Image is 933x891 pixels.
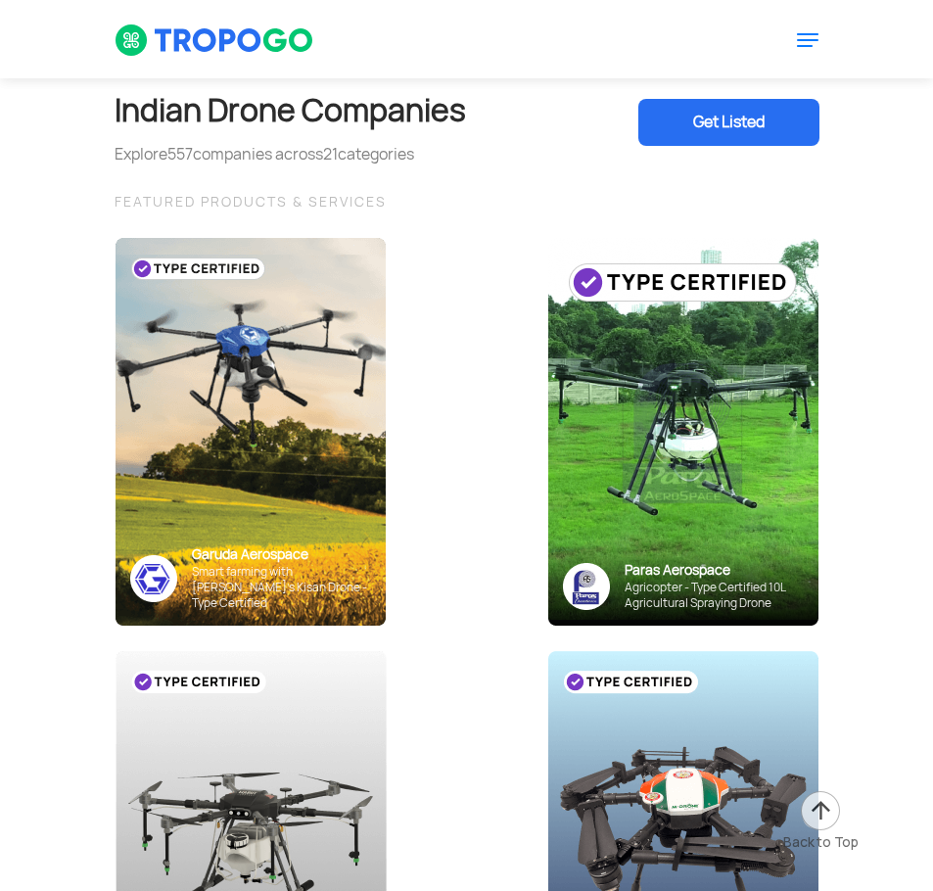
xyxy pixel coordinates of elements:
div: Smart farming with [PERSON_NAME]’s Kisan Drone - Type Certified [192,564,371,611]
div: Garuda Aerospace [192,545,371,564]
img: paras-card.png [548,238,818,626]
img: ic_arrow-up.png [799,789,842,832]
div: Get Listed [638,99,819,146]
div: FEATURED PRODUCTS & SERVICES [115,190,819,213]
div: Explore companies across categories [115,143,466,166]
div: Agricopter - Type Certified 10L Agricultural Spraying Drone [625,580,804,611]
img: Mobile Menu Open [796,28,819,52]
img: bg_garuda_sky.png [116,238,386,626]
span: 21 [323,144,338,164]
span: 557 [167,144,193,164]
div: Back to Top [783,832,859,852]
img: paras-logo-banner.png [563,563,610,610]
div: Paras Aerospace [625,561,804,580]
img: TropoGo Logo [115,23,315,57]
h1: Indian Drone Companies [115,78,466,143]
img: ic_garuda_sky.png [130,555,177,602]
